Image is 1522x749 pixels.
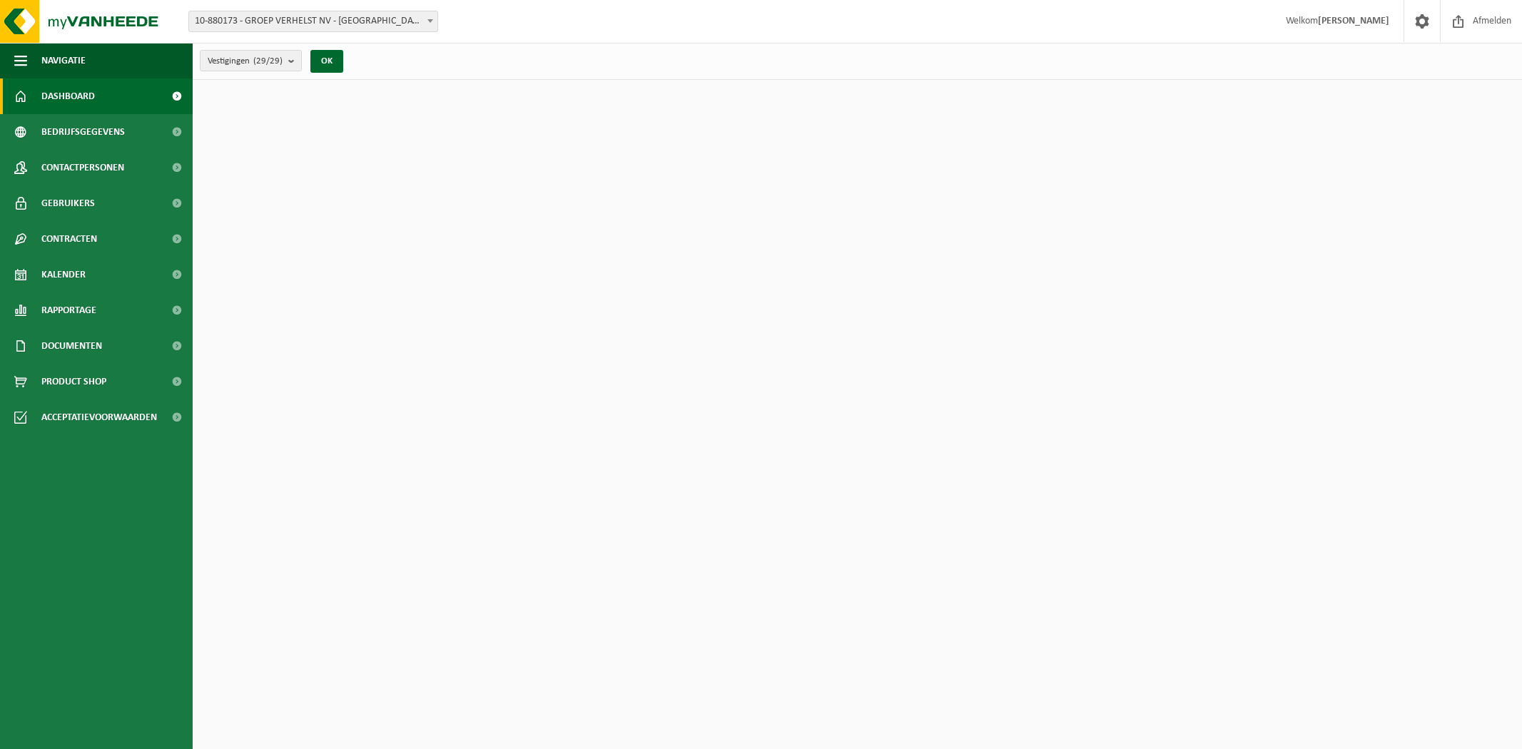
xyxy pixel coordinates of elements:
span: Dashboard [41,78,95,114]
span: Vestigingen [208,51,283,72]
span: Navigatie [41,43,86,78]
span: 10-880173 - GROEP VERHELST NV - OOSTENDE [188,11,438,32]
span: Gebruikers [41,185,95,221]
count: (29/29) [253,56,283,66]
span: Bedrijfsgegevens [41,114,125,150]
span: Contracten [41,221,97,257]
span: 10-880173 - GROEP VERHELST NV - OOSTENDE [189,11,437,31]
span: Kalender [41,257,86,292]
span: Acceptatievoorwaarden [41,399,157,435]
span: Contactpersonen [41,150,124,185]
span: Product Shop [41,364,106,399]
button: OK [310,50,343,73]
strong: [PERSON_NAME] [1318,16,1389,26]
span: Documenten [41,328,102,364]
button: Vestigingen(29/29) [200,50,302,71]
span: Rapportage [41,292,96,328]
